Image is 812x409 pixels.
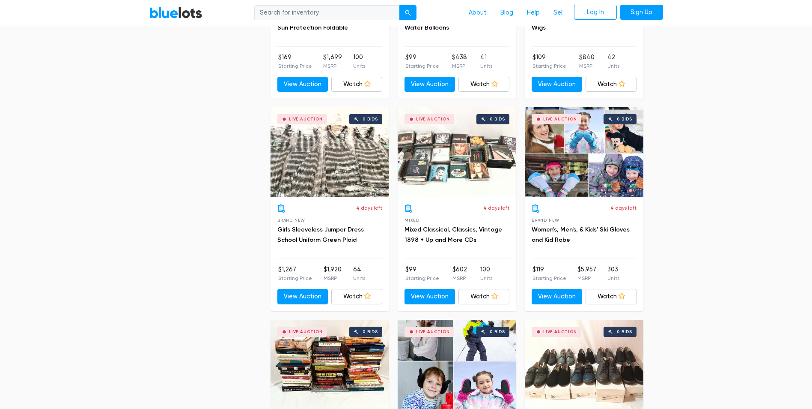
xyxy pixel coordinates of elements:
li: 64 [353,265,365,282]
div: 0 bids [363,117,378,121]
p: Starting Price [405,274,439,282]
p: Starting Price [278,62,312,70]
p: Starting Price [532,62,566,70]
a: Watch [458,289,509,304]
a: View Auction [277,289,328,304]
li: 100 [353,53,365,70]
li: $99 [405,265,439,282]
p: Units [607,62,619,70]
div: 0 bids [363,330,378,334]
p: MSRP [579,62,595,70]
p: MSRP [323,62,342,70]
p: Units [353,62,365,70]
p: 4 days left [356,204,382,212]
a: Log In [574,5,617,20]
div: Live Auction [289,117,323,121]
a: Nerf Summer Water & Pool Toys, Water Balloons [405,14,499,31]
li: $5,957 [577,265,596,282]
div: Live Auction [543,117,577,121]
li: $169 [278,53,312,70]
div: 0 bids [617,330,632,334]
a: Watch [458,77,509,92]
p: 4 days left [483,204,509,212]
a: View Auction [405,289,455,304]
div: Live Auction [416,117,450,121]
div: 0 bids [617,117,632,121]
p: 4 days left [610,204,637,212]
li: $1,267 [278,265,312,282]
li: $109 [532,53,566,70]
a: View Auction [405,77,455,92]
a: Watch [331,289,382,304]
span: Brand New [532,218,559,223]
a: Watch [586,289,637,304]
span: Brand New [277,218,305,223]
div: Live Auction [289,330,323,334]
li: $1,699 [323,53,342,70]
a: View Auction [277,77,328,92]
div: 0 bids [490,117,505,121]
p: MSRP [324,274,342,282]
li: $602 [452,265,467,282]
a: Girls Sleeveless Jumper Dress School Uniform Green Plaid [277,226,364,244]
a: Women's, Men's, & Kids' Ski Gloves and Kid Robe [532,226,630,244]
li: 100 [480,265,492,282]
input: Search for inventory [254,5,400,21]
a: Watch [586,77,637,92]
li: $840 [579,53,595,70]
a: Women's Beach Hat Straw Visor Sun Protection Foldable [277,14,370,31]
li: 42 [607,53,619,70]
div: Live Auction [416,330,450,334]
p: MSRP [452,62,467,70]
a: About [462,5,494,21]
li: $1,920 [324,265,342,282]
a: Sign Up [620,5,663,20]
a: Watch [331,77,382,92]
p: Units [480,274,492,282]
a: Live Auction 0 bids [398,107,516,197]
a: Sell [547,5,571,21]
a: BlueLots [149,6,202,19]
p: Starting Price [532,274,566,282]
div: Live Auction [543,330,577,334]
li: 41 [480,53,492,70]
a: Help [520,5,547,21]
p: Starting Price [278,274,312,282]
div: 0 bids [490,330,505,334]
p: MSRP [577,274,596,282]
a: Live Auction 0 bids [271,107,389,197]
a: View Auction [532,289,583,304]
li: $119 [532,265,566,282]
p: Units [480,62,492,70]
li: $99 [405,53,439,70]
a: Blog [494,5,520,21]
a: Live Auction 0 bids [525,107,643,197]
span: Mixed [405,218,419,223]
p: Starting Price [405,62,439,70]
a: View Auction [532,77,583,92]
a: Mixed Classical, Classics, Vintage 1898 + Up and More CDs [405,226,502,244]
li: $438 [452,53,467,70]
li: 303 [607,265,619,282]
a: [DATE], Cosplay, Men's and Women's Wigs [532,14,636,31]
p: Units [353,274,365,282]
p: Units [607,274,619,282]
p: MSRP [452,274,467,282]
